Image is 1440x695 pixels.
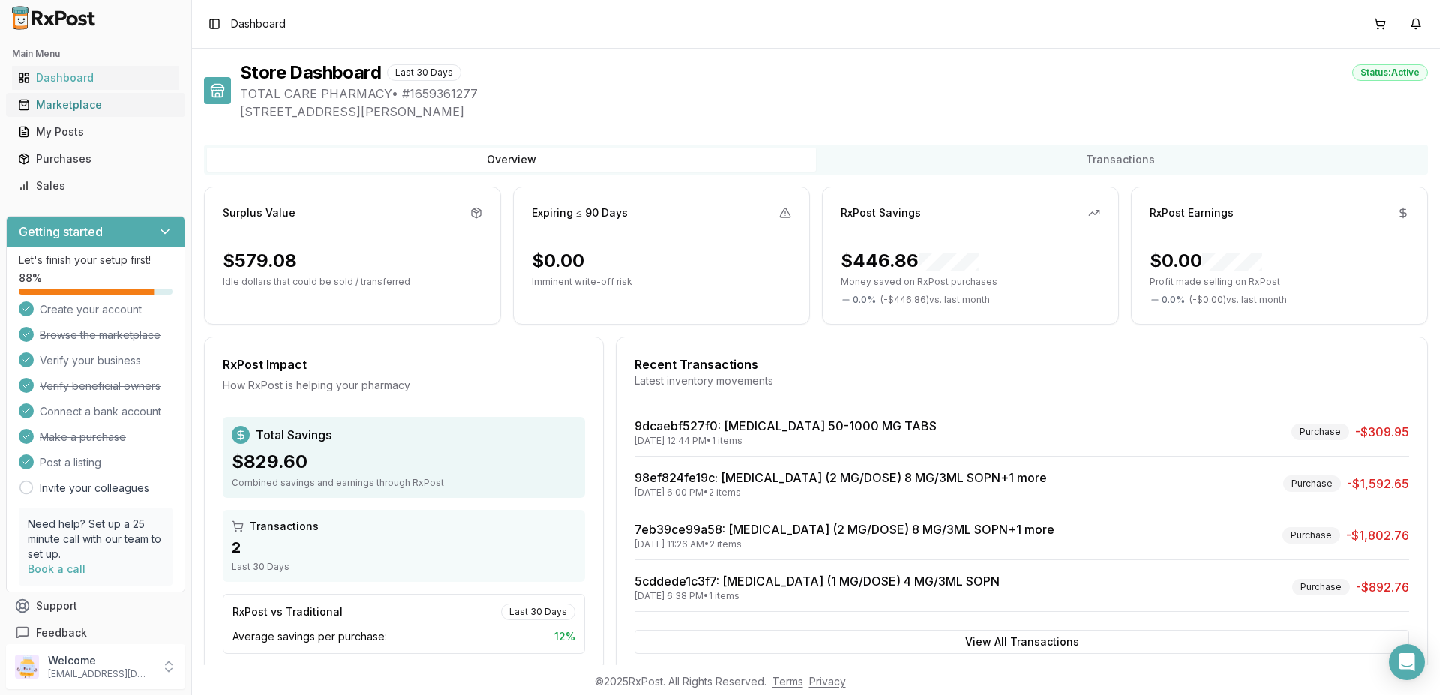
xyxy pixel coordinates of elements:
[634,630,1409,654] button: View All Transactions
[6,93,185,117] button: Marketplace
[18,178,173,193] div: Sales
[18,124,173,139] div: My Posts
[880,294,990,306] span: ( - $446.86 ) vs. last month
[12,91,179,118] a: Marketplace
[1292,579,1350,595] div: Purchase
[6,592,185,619] button: Support
[240,61,381,85] h1: Store Dashboard
[231,16,286,31] span: Dashboard
[1355,423,1409,441] span: -$309.95
[18,97,173,112] div: Marketplace
[532,205,628,220] div: Expiring ≤ 90 Days
[532,249,584,273] div: $0.00
[223,355,585,373] div: RxPost Impact
[28,562,85,575] a: Book a call
[223,378,585,393] div: How RxPost is helping your pharmacy
[634,522,1054,537] a: 7eb39ce99a58: [MEDICAL_DATA] (2 MG/DOSE) 8 MG/3ML SOPN+1 more
[1291,424,1349,440] div: Purchase
[223,276,482,288] p: Idle dollars that could be sold / transferred
[232,561,576,573] div: Last 30 Days
[48,653,152,668] p: Welcome
[1356,578,1409,596] span: -$892.76
[40,455,101,470] span: Post a listing
[1389,644,1425,680] div: Open Intercom Messenger
[841,249,979,273] div: $446.86
[1150,205,1234,220] div: RxPost Earnings
[40,430,126,445] span: Make a purchase
[6,174,185,198] button: Sales
[250,519,319,534] span: Transactions
[841,276,1100,288] p: Money saved on RxPost purchases
[6,147,185,171] button: Purchases
[231,16,286,31] nav: breadcrumb
[18,151,173,166] div: Purchases
[256,426,331,444] span: Total Savings
[6,619,185,646] button: Feedback
[6,120,185,144] button: My Posts
[634,470,1047,485] a: 98ef824fe19c: [MEDICAL_DATA] (2 MG/DOSE) 8 MG/3ML SOPN+1 more
[634,538,1054,550] div: [DATE] 11:26 AM • 2 items
[232,629,387,644] span: Average savings per purchase:
[1283,475,1341,492] div: Purchase
[1347,475,1409,493] span: -$1,592.65
[207,148,816,172] button: Overview
[1346,526,1409,544] span: -$1,802.76
[223,205,295,220] div: Surplus Value
[554,629,575,644] span: 12 %
[772,675,803,688] a: Terms
[232,537,576,558] div: 2
[18,70,173,85] div: Dashboard
[40,302,142,317] span: Create your account
[12,48,179,60] h2: Main Menu
[816,148,1425,172] button: Transactions
[232,450,576,474] div: $829.60
[634,487,1047,499] div: [DATE] 6:00 PM • 2 items
[634,373,1409,388] div: Latest inventory movements
[1189,294,1287,306] span: ( - $0.00 ) vs. last month
[28,517,163,562] p: Need help? Set up a 25 minute call with our team to set up.
[387,64,461,81] div: Last 30 Days
[634,574,1000,589] a: 5cddede1c3f7: [MEDICAL_DATA] (1 MG/DOSE) 4 MG/3ML SOPN
[19,253,172,268] p: Let's finish your setup first!
[36,625,87,640] span: Feedback
[40,404,161,419] span: Connect a bank account
[12,118,179,145] a: My Posts
[12,145,179,172] a: Purchases
[853,294,876,306] span: 0.0 %
[1282,527,1340,544] div: Purchase
[40,379,160,394] span: Verify beneficial owners
[532,276,791,288] p: Imminent write-off risk
[634,435,937,447] div: [DATE] 12:44 PM • 1 items
[6,66,185,90] button: Dashboard
[48,668,152,680] p: [EMAIL_ADDRESS][DOMAIN_NAME]
[223,249,297,273] div: $579.08
[634,590,1000,602] div: [DATE] 6:38 PM • 1 items
[841,205,921,220] div: RxPost Savings
[634,355,1409,373] div: Recent Transactions
[501,604,575,620] div: Last 30 Days
[634,418,937,433] a: 9dcaebf527f0: [MEDICAL_DATA] 50-1000 MG TABS
[1150,249,1262,273] div: $0.00
[809,675,846,688] a: Privacy
[1150,276,1409,288] p: Profit made selling on RxPost
[1162,294,1185,306] span: 0.0 %
[15,655,39,679] img: User avatar
[40,481,149,496] a: Invite your colleagues
[232,604,343,619] div: RxPost vs Traditional
[6,6,102,30] img: RxPost Logo
[19,223,103,241] h3: Getting started
[1352,64,1428,81] div: Status: Active
[40,353,141,368] span: Verify your business
[12,64,179,91] a: Dashboard
[12,172,179,199] a: Sales
[232,477,576,489] div: Combined savings and earnings through RxPost
[40,328,160,343] span: Browse the marketplace
[240,85,1428,103] span: TOTAL CARE PHARMACY • # 1659361277
[240,103,1428,121] span: [STREET_ADDRESS][PERSON_NAME]
[19,271,42,286] span: 88 %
